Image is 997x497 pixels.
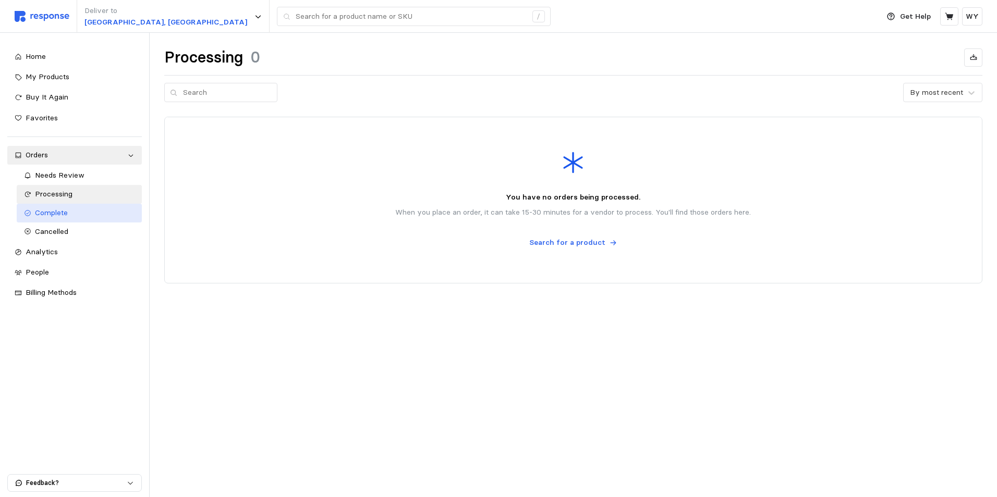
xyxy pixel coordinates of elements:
[26,113,58,122] span: Favorites
[26,150,124,161] div: Orders
[881,7,937,27] button: Get Help
[26,247,58,256] span: Analytics
[17,222,142,241] a: Cancelled
[8,475,141,491] button: Feedback?
[529,237,605,249] p: Search for a product
[26,52,46,61] span: Home
[296,7,527,26] input: Search for a product name or SKU
[524,233,623,253] button: Search for a product
[183,83,272,102] input: Search
[35,227,68,236] span: Cancelled
[164,47,243,68] h1: Processing
[250,47,260,68] h1: 0
[532,10,545,23] div: /
[26,288,77,297] span: Billing Methods
[7,283,142,302] a: Billing Methods
[84,17,247,28] p: [GEOGRAPHIC_DATA], [GEOGRAPHIC_DATA]
[17,204,142,222] a: Complete
[17,185,142,204] a: Processing
[910,87,963,98] div: By most recent
[962,7,982,26] button: WY
[17,166,142,185] a: Needs Review
[7,243,142,262] a: Analytics
[7,263,142,282] a: People
[7,47,142,66] a: Home
[26,478,127,488] p: Feedback?
[35,189,72,198] span: Processing
[26,72,69,81] span: My Products
[7,68,142,86] a: My Products
[7,146,142,165] a: Orders
[15,11,69,22] img: svg%3e
[26,267,49,277] span: People
[26,92,68,102] span: Buy It Again
[84,5,247,17] p: Deliver to
[966,11,979,22] p: WY
[7,88,142,107] a: Buy It Again
[900,11,931,22] p: Get Help
[7,109,142,128] a: Favorites
[35,208,68,217] span: Complete
[35,170,84,180] span: Needs Review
